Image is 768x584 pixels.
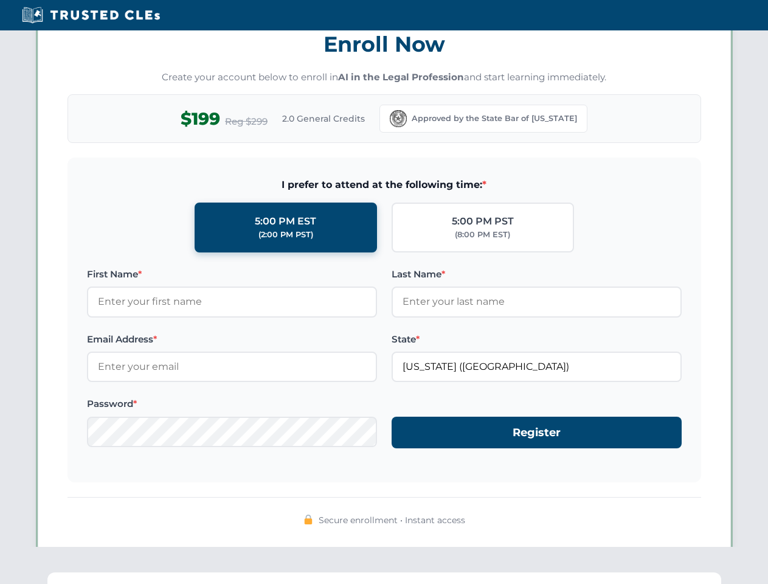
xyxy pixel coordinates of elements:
[392,352,682,382] input: Texas (TX)
[87,352,377,382] input: Enter your email
[455,229,510,241] div: (8:00 PM EST)
[181,105,220,133] span: $199
[319,513,465,527] span: Secure enrollment • Instant access
[303,515,313,524] img: 🔒
[87,177,682,193] span: I prefer to attend at the following time:
[87,397,377,411] label: Password
[392,332,682,347] label: State
[87,267,377,282] label: First Name
[392,287,682,317] input: Enter your last name
[67,71,701,85] p: Create your account below to enroll in and start learning immediately.
[67,25,701,63] h3: Enroll Now
[390,110,407,127] img: Texas Bar
[412,113,577,125] span: Approved by the State Bar of [US_STATE]
[452,214,514,229] div: 5:00 PM PST
[18,6,164,24] img: Trusted CLEs
[225,114,268,129] span: Reg $299
[282,112,365,125] span: 2.0 General Credits
[338,71,464,83] strong: AI in the Legal Profession
[392,417,682,449] button: Register
[87,332,377,347] label: Email Address
[392,267,682,282] label: Last Name
[258,229,313,241] div: (2:00 PM PST)
[87,287,377,317] input: Enter your first name
[255,214,316,229] div: 5:00 PM EST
